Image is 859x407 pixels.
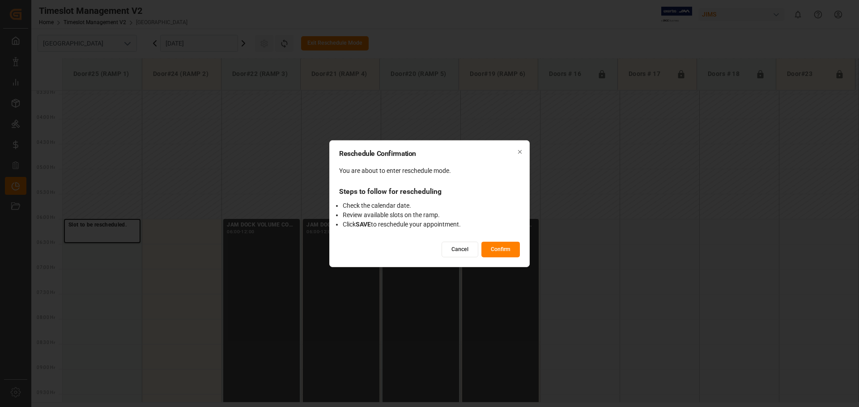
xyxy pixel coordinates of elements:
div: Steps to follow for rescheduling [339,186,520,197]
div: You are about to enter reschedule mode. [339,166,520,176]
h2: Reschedule Confirmation [339,150,520,157]
button: Cancel [442,242,478,257]
li: Review available slots on the ramp. [343,210,520,220]
li: Click to reschedule your appointment. [343,220,520,229]
li: Check the calendar date. [343,201,520,210]
button: Confirm [481,242,520,257]
strong: SAVE [356,221,371,228]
